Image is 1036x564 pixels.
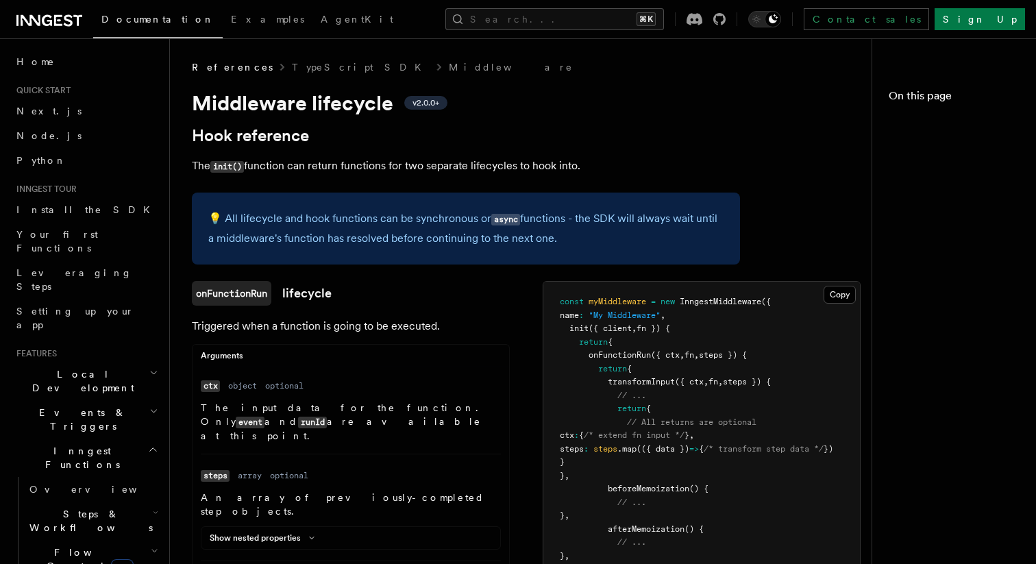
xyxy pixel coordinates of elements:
span: Setting up your app [16,306,134,330]
span: , [565,551,569,561]
span: ({ ctx [675,377,704,387]
span: : [584,444,589,454]
span: ({ [761,297,771,306]
code: onFunctionRun [192,281,271,306]
span: const [560,297,584,306]
span: ({ ctx [651,350,680,360]
a: Documentation [93,4,223,38]
span: , [661,310,665,320]
span: ctx [560,430,574,440]
span: steps }) { [723,377,771,387]
a: Your first Functions [11,222,161,260]
span: { [579,430,584,440]
span: , [718,377,723,387]
span: } [560,471,565,480]
span: , [565,471,569,480]
a: Install the SDK [11,197,161,222]
button: Inngest Functions [11,439,161,477]
span: => [689,444,699,454]
span: return [598,364,627,373]
span: Overview [29,484,171,495]
span: Install the SDK [16,204,158,215]
span: beforeMemoization [608,484,689,493]
span: v2.0.0+ [412,97,439,108]
span: Leveraging Steps [16,267,132,292]
span: name [560,310,579,320]
span: , [632,323,637,333]
button: Steps & Workflows [24,502,161,540]
span: Steps & Workflows [24,507,153,535]
h4: On this page [889,88,1020,110]
a: AgentKit [312,4,402,37]
a: Python [11,148,161,173]
span: return [617,404,646,413]
span: fn [684,350,694,360]
dd: object [228,380,257,391]
span: AgentKit [321,14,393,25]
a: Sign Up [935,8,1025,30]
p: 💡 All lifecycle and hook functions can be synchronous or functions - the SDK will always wait unt... [208,209,724,248]
button: Search...⌘K [445,8,664,30]
span: /* extend fn input */ [584,430,684,440]
span: , [565,511,569,520]
span: Inngest tour [11,184,77,195]
span: References [192,60,273,74]
p: The input data for the function. Only and are available at this point. [201,401,501,443]
span: , [694,350,699,360]
span: Events & Triggers [11,406,149,433]
a: Contact sales [804,8,929,30]
span: onFunctionRun [589,350,651,360]
span: Next.js [16,106,82,117]
span: , [689,430,694,440]
span: Home [16,55,55,69]
span: Local Development [11,367,149,395]
button: Local Development [11,362,161,400]
a: Home [11,49,161,74]
span: steps }) { [699,350,747,360]
kbd: ⌘K [637,12,656,26]
span: Documentation [101,14,214,25]
a: Setting up your app [11,299,161,337]
span: : [574,430,579,440]
span: = [651,297,656,306]
span: // ... [617,498,646,507]
span: } [684,430,689,440]
span: // All returns are optional [627,417,756,427]
dd: optional [270,470,308,481]
p: Triggered when a function is going to be executed. [192,317,510,336]
code: runId [298,417,327,428]
span: { [699,444,704,454]
span: { [627,364,632,373]
span: Inngest Functions [11,444,148,471]
h1: Middleware lifecycle [192,90,740,115]
a: Middleware [449,60,573,74]
span: steps [593,444,617,454]
span: "My Middleware" [589,310,661,320]
span: Features [11,348,57,359]
span: () { [684,524,704,534]
a: Examples [223,4,312,37]
code: event [236,417,264,428]
code: async [491,214,520,225]
button: Copy [824,286,856,304]
code: init() [210,161,244,173]
dd: optional [265,380,304,391]
a: TypeScript SDK [292,60,430,74]
span: transformInput [608,377,675,387]
span: fn [708,377,718,387]
span: Python [16,155,66,166]
a: onFunctionRunlifecycle [192,281,332,306]
span: afterMemoization [608,524,684,534]
span: { [646,404,651,413]
span: init [569,323,589,333]
button: Show nested properties [210,532,320,543]
button: Toggle dark mode [748,11,781,27]
a: Leveraging Steps [11,260,161,299]
p: An array of previously-completed step objects. [201,491,501,518]
span: } [560,551,565,561]
a: Next.js [11,99,161,123]
span: Your first Functions [16,229,98,254]
button: Events & Triggers [11,400,161,439]
span: .map [617,444,637,454]
span: () { [689,484,708,493]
